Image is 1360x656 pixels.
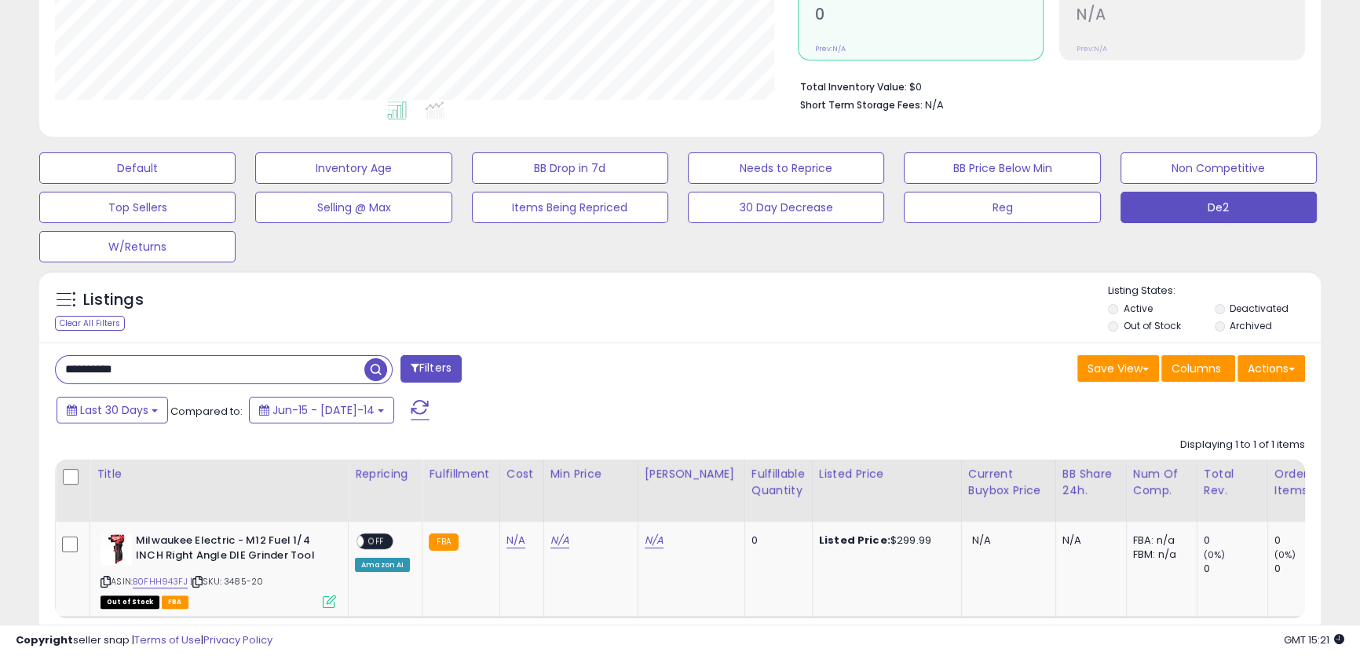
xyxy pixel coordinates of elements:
div: Repricing [355,466,415,482]
img: 5189yLZeF1L._SL40_.jpg [101,533,132,565]
b: Milwaukee Electric - M12 Fuel 1/4 INCH Right Angle DIE Grinder Tool [136,533,327,566]
div: Fulfillment [429,466,492,482]
div: Ordered Items [1274,466,1332,499]
div: Amazon AI [355,558,410,572]
p: Listing States: [1108,284,1321,299]
button: Actions [1238,355,1305,382]
span: N/A [925,97,944,112]
button: BB Price Below Min [904,152,1100,184]
strong: Copyright [16,632,73,647]
button: Columns [1161,355,1235,382]
a: N/A [550,533,569,548]
small: (0%) [1274,548,1296,561]
b: Short Term Storage Fees: [800,98,923,112]
div: Fulfillable Quantity [751,466,806,499]
button: Top Sellers [39,192,236,223]
button: Items Being Repriced [472,192,668,223]
small: (0%) [1204,548,1226,561]
button: Jun-15 - [DATE]-14 [249,397,394,423]
div: Clear All Filters [55,316,125,331]
span: Jun-15 - [DATE]-14 [272,402,375,418]
span: N/A [972,533,991,548]
button: Non Competitive [1121,152,1317,184]
div: 0 [1274,562,1338,576]
div: seller snap | | [16,633,272,648]
h2: N/A [1077,5,1304,27]
div: Title [97,466,342,482]
a: N/A [506,533,525,548]
a: N/A [645,533,664,548]
button: Inventory Age [255,152,452,184]
label: Active [1123,302,1152,315]
div: ASIN: [101,533,336,607]
button: 30 Day Decrease [688,192,884,223]
button: Last 30 Days [57,397,168,423]
h5: Listings [83,289,144,311]
div: Num of Comp. [1133,466,1190,499]
div: 0 [1204,562,1267,576]
small: Prev: N/A [1077,44,1107,53]
span: Compared to: [170,404,243,419]
button: Needs to Reprice [688,152,884,184]
a: Privacy Policy [203,632,272,647]
span: | SKU: 3485-20 [190,575,263,588]
div: 0 [751,533,800,548]
span: OFF [364,535,389,548]
button: Default [39,152,236,184]
button: Save View [1077,355,1159,382]
div: Min Price [550,466,631,482]
div: FBA: n/a [1133,533,1185,548]
div: 0 [1204,533,1267,548]
div: 0 [1274,533,1338,548]
button: Filters [400,355,462,383]
span: Last 30 Days [80,402,148,418]
button: De2 [1121,192,1317,223]
b: Total Inventory Value: [800,80,907,93]
a: B0FHH943FJ [133,575,188,588]
span: 2025-08-14 15:21 GMT [1284,632,1344,647]
div: Cost [506,466,537,482]
span: FBA [162,596,188,609]
small: FBA [429,533,458,551]
div: Current Buybox Price [968,466,1049,499]
span: All listings that are currently out of stock and unavailable for purchase on Amazon [101,596,159,609]
div: Displaying 1 to 1 of 1 items [1180,438,1305,453]
div: $299.99 [819,533,949,548]
div: FBM: n/a [1133,548,1185,562]
span: Columns [1172,361,1221,376]
label: Archived [1230,319,1272,332]
button: Reg [904,192,1100,223]
h2: 0 [815,5,1043,27]
div: N/A [1062,533,1114,548]
div: Total Rev. [1204,466,1261,499]
div: [PERSON_NAME] [645,466,738,482]
li: $0 [800,76,1293,95]
label: Out of Stock [1123,319,1180,332]
b: Listed Price: [819,533,890,548]
div: BB Share 24h. [1062,466,1120,499]
button: W/Returns [39,231,236,262]
div: Listed Price [819,466,955,482]
button: BB Drop in 7d [472,152,668,184]
button: Selling @ Max [255,192,452,223]
label: Deactivated [1230,302,1289,315]
small: Prev: N/A [815,44,846,53]
a: Terms of Use [134,632,201,647]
